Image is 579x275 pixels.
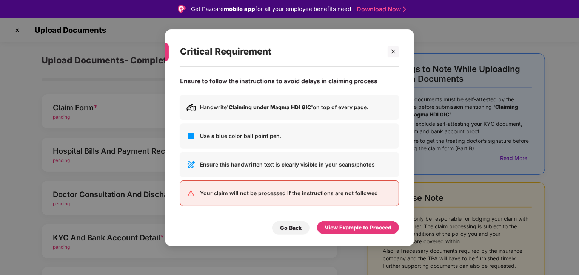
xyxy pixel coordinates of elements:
[186,188,196,197] img: svg+xml;base64,PHN2ZyB3aWR0aD0iMjQiIGhlaWdodD0iMjQiIHZpZXdCb3g9IjAgMCAyNCAyNCIgZmlsbD0ibm9uZSIgeG...
[186,160,196,169] img: svg+xml;base64,PHN2ZyB3aWR0aD0iMjQiIGhlaWdodD0iMjQiIHZpZXdCb3g9IjAgMCAyNCAyNCIgZmlsbD0ibm9uZSIgeG...
[186,102,196,112] img: svg+xml;base64,PHN2ZyB3aWR0aD0iMjAiIGhlaWdodD0iMjAiIHZpZXdCb3g9IjAgMCAyMCAyMCIgZmlsbD0ibm9uZSIgeG...
[224,5,255,12] strong: mobile app
[200,131,393,140] p: Use a blue color ball point pen.
[180,77,377,85] p: Ensure to follow the instructions to avoid delays in claiming process
[280,223,302,232] div: Go Back
[200,103,393,111] p: Handwrite on top of every page.
[403,5,406,13] img: Stroke
[180,37,381,66] div: Critical Requirement
[357,5,404,13] a: Download Now
[325,223,391,231] div: View Example to Proceed
[200,189,393,197] p: Your claim will not be processed if the instructions are not followed
[178,5,186,13] img: Logo
[200,160,393,168] p: Ensure this handwritten text is clearly visible in your scans/photos
[391,49,396,54] span: close
[227,104,313,110] b: 'Claiming under Magma HDI GIC'
[186,131,196,140] img: svg+xml;base64,PHN2ZyB3aWR0aD0iMjQiIGhlaWdodD0iMjQiIHZpZXdCb3g9IjAgMCAyNCAyNCIgZmlsbD0ibm9uZSIgeG...
[191,5,351,14] div: Get Pazcare for all your employee benefits need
